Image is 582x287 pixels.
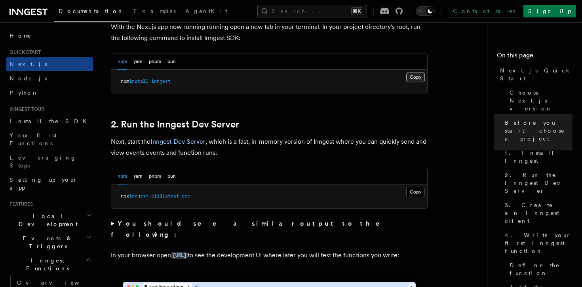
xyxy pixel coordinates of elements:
a: Setting up your app [6,173,93,195]
button: Events & Triggers [6,231,93,253]
button: pnpm [149,168,161,184]
span: npx [121,193,129,199]
span: 1. Install Inngest [505,149,572,165]
a: Examples [129,2,181,21]
button: bun [167,168,176,184]
span: Documentation [59,8,124,14]
span: Next.js Quick Start [500,67,572,82]
a: 2. Run the Inngest Dev Server [111,119,239,130]
span: dev [182,193,190,199]
a: Your first Functions [6,128,93,150]
p: In your browser open to see the development UI where later you will test the functions you write: [111,250,428,261]
span: 4. Write your first Inngest function [505,231,572,255]
span: Install the SDK [10,118,91,124]
a: Install the SDK [6,114,93,128]
span: Python [10,89,38,96]
p: With the Next.js app now running running open a new tab in your terminal. In your project directo... [111,21,428,44]
span: Inngest Functions [6,257,86,272]
a: 4. Write your first Inngest function [502,228,572,258]
a: Next.js [6,57,93,71]
span: Local Development [6,212,86,228]
span: Your first Functions [10,132,57,146]
a: Define the function [506,258,572,280]
summary: You should see a similar output to the following: [111,218,428,240]
a: 3. Create an Inngest client [502,198,572,228]
a: Contact sales [448,5,520,17]
span: Node.js [10,75,47,82]
span: Inngest tour [6,106,44,112]
a: Leveraging Steps [6,150,93,173]
kbd: ⌘K [351,7,362,15]
button: npm [118,168,127,184]
span: 3. Create an Inngest client [505,201,572,225]
button: Local Development [6,209,93,231]
span: Features [6,201,33,207]
span: inngest [151,78,171,84]
span: Before you start: choose a project [505,119,572,143]
a: Next.js Quick Start [497,63,572,86]
span: Choose Next.js version [510,89,572,112]
span: install [129,78,148,84]
button: yarn [133,53,143,70]
strong: You should see a similar output to the following: [111,220,391,238]
a: [URL] [171,251,188,259]
a: Inngest Dev Server [150,138,205,145]
a: 2. Run the Inngest Dev Server [502,168,572,198]
a: Before you start: choose a project [502,116,572,146]
span: AgentKit [185,8,227,14]
h4: On this page [497,51,572,63]
a: Node.js [6,71,93,86]
span: 2. Run the Inngest Dev Server [505,171,572,195]
a: Sign Up [523,5,576,17]
span: Quick start [6,49,41,55]
p: Next, start the , which is a fast, in-memory version of Inngest where you can quickly send and vi... [111,136,428,158]
span: Events & Triggers [6,234,86,250]
span: Home [10,32,32,40]
button: npm [118,53,127,70]
button: pnpm [149,53,161,70]
button: Inngest Functions [6,253,93,276]
button: bun [167,53,176,70]
span: Setting up your app [10,177,78,191]
button: Search...⌘K [257,5,367,17]
button: Copy [406,72,425,82]
button: Toggle dark mode [416,6,435,16]
span: Define the function [510,261,572,277]
button: yarn [133,168,143,184]
button: Copy [406,187,425,197]
a: Choose Next.js version [506,86,572,116]
span: Leveraging Steps [10,154,76,169]
a: Documentation [54,2,129,22]
span: Overview [17,279,99,286]
span: npm [121,78,129,84]
a: AgentKit [181,2,232,21]
span: Examples [133,8,176,14]
a: Python [6,86,93,100]
a: Home [6,29,93,43]
a: 1. Install Inngest [502,146,572,168]
span: Next.js [10,61,47,67]
span: inngest-cli@latest [129,193,179,199]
